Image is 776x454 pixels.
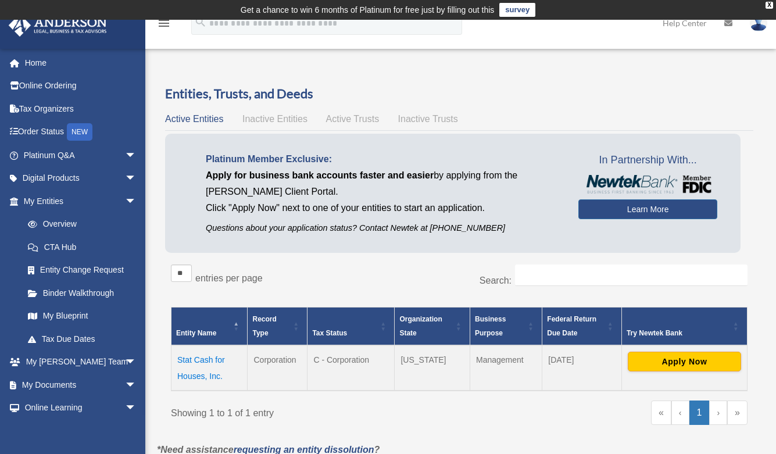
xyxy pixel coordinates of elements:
[165,114,223,124] span: Active Entities
[206,200,561,216] p: Click "Apply Now" next to one of your entities to start an application.
[499,3,535,17] a: survey
[8,51,154,74] a: Home
[470,308,542,346] th: Business Purpose: Activate to sort
[125,144,148,167] span: arrow_drop_down
[67,123,92,141] div: NEW
[750,15,767,31] img: User Pic
[16,305,148,328] a: My Blueprint
[206,167,561,200] p: by applying from the [PERSON_NAME] Client Portal.
[628,352,741,371] button: Apply Now
[16,259,148,282] a: Entity Change Request
[766,2,773,9] div: close
[248,308,307,346] th: Record Type: Activate to sort
[165,85,753,103] h3: Entities, Trusts, and Deeds
[8,396,154,420] a: Online Learningarrow_drop_down
[326,114,380,124] span: Active Trusts
[194,16,207,28] i: search
[651,401,671,425] a: First
[248,345,307,391] td: Corporation
[542,308,622,346] th: Federal Return Due Date: Activate to sort
[242,114,307,124] span: Inactive Entities
[5,14,110,37] img: Anderson Advisors Platinum Portal
[171,308,248,346] th: Entity Name: Activate to invert sorting
[578,199,717,219] a: Learn More
[399,315,442,337] span: Organization State
[157,16,171,30] i: menu
[547,315,596,337] span: Federal Return Due Date
[584,175,711,194] img: NewtekBankLogoSM.png
[475,315,506,337] span: Business Purpose
[8,190,148,213] a: My Entitiesarrow_drop_down
[16,281,148,305] a: Binder Walkthrough
[578,151,717,170] span: In Partnership With...
[8,144,154,167] a: Platinum Q&Aarrow_drop_down
[206,151,561,167] p: Platinum Member Exclusive:
[241,3,495,17] div: Get a chance to win 6 months of Platinum for free just by filling out this
[16,213,142,236] a: Overview
[8,373,154,396] a: My Documentsarrow_drop_down
[8,74,154,98] a: Online Ordering
[125,373,148,397] span: arrow_drop_down
[395,345,470,391] td: [US_STATE]
[8,120,154,144] a: Order StatusNEW
[125,190,148,213] span: arrow_drop_down
[125,167,148,191] span: arrow_drop_down
[542,345,622,391] td: [DATE]
[307,308,395,346] th: Tax Status: Activate to sort
[621,308,747,346] th: Try Newtek Bank : Activate to sort
[195,273,263,283] label: entries per page
[480,276,512,285] label: Search:
[125,396,148,420] span: arrow_drop_down
[171,401,450,421] div: Showing 1 to 1 of 1 entry
[312,329,347,337] span: Tax Status
[16,235,148,259] a: CTA Hub
[252,315,276,337] span: Record Type
[395,308,470,346] th: Organization State: Activate to sort
[171,345,248,391] td: Stat Cash for Houses, Inc.
[16,327,148,351] a: Tax Due Dates
[125,351,148,374] span: arrow_drop_down
[157,20,171,30] a: menu
[176,329,216,337] span: Entity Name
[206,170,434,180] span: Apply for business bank accounts faster and easier
[8,167,154,190] a: Digital Productsarrow_drop_down
[627,326,729,340] div: Try Newtek Bank
[398,114,458,124] span: Inactive Trusts
[206,221,561,235] p: Questions about your application status? Contact Newtek at [PHONE_NUMBER]
[307,345,395,391] td: C - Corporation
[8,97,154,120] a: Tax Organizers
[8,351,154,374] a: My [PERSON_NAME] Teamarrow_drop_down
[470,345,542,391] td: Management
